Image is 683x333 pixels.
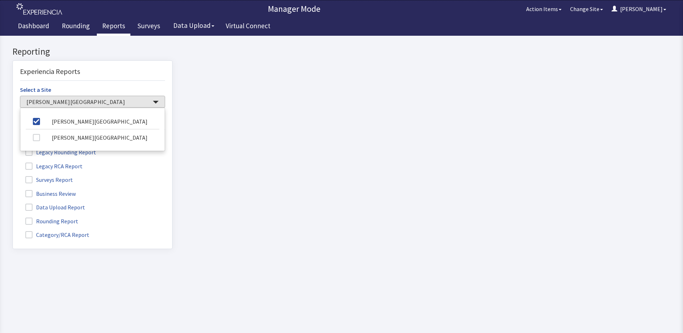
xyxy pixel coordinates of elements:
[16,3,62,15] img: experiencia_logo.png
[607,2,670,16] button: [PERSON_NAME]
[20,111,103,121] label: Legacy Rounding Report
[66,3,522,15] p: Manager Mode
[97,18,130,36] a: Reports
[132,18,165,36] a: Surveys
[13,18,55,36] a: Dashboard
[566,2,607,16] button: Change Site
[20,194,96,203] label: Category/RCA Report
[26,62,151,70] span: [PERSON_NAME][GEOGRAPHIC_DATA]
[13,11,173,21] h2: Reporting
[522,2,566,16] button: Action Items
[20,166,92,176] label: Data Upload Report
[20,30,165,45] div: Experiencia Reports
[20,60,165,72] button: [PERSON_NAME][GEOGRAPHIC_DATA]
[169,19,219,32] button: Data Upload
[20,180,85,190] label: Rounding Report
[20,50,51,58] label: Select a Site
[20,139,80,148] label: Surveys Report
[26,78,159,94] a: [PERSON_NAME][GEOGRAPHIC_DATA]
[20,153,83,162] label: Business Review
[220,18,276,36] a: Virtual Connect
[26,94,159,110] a: [PERSON_NAME][GEOGRAPHIC_DATA]
[20,125,90,135] label: Legacy RCA Report
[56,18,95,36] a: Rounding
